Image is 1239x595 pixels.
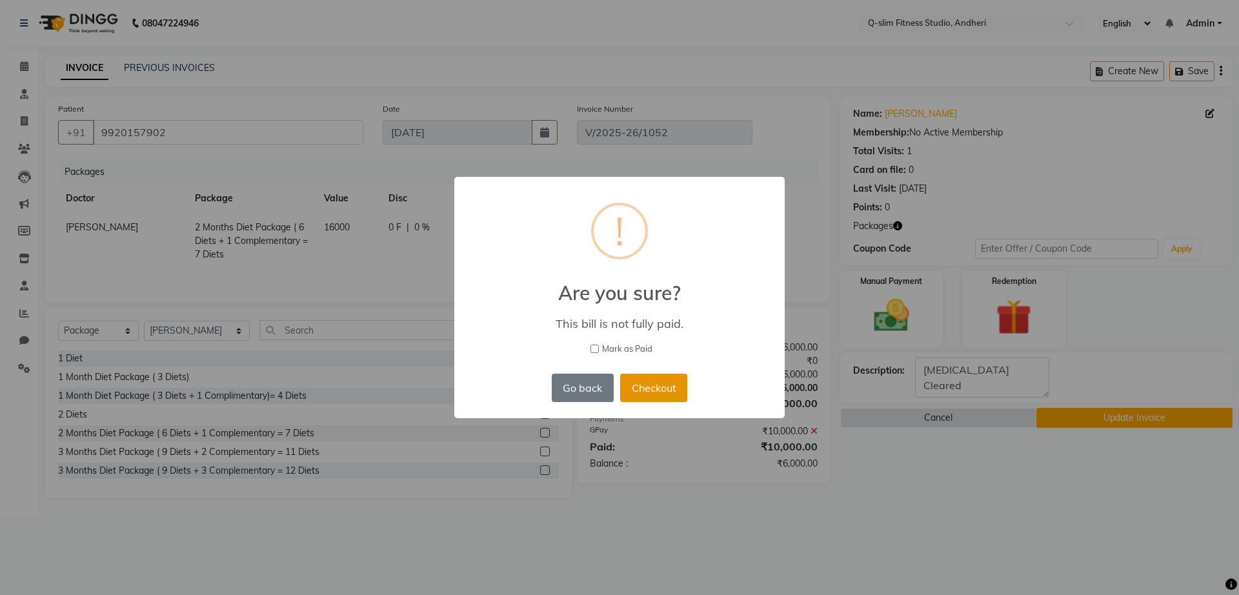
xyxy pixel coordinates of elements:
[590,345,599,353] input: Mark as Paid
[552,374,614,402] button: Go back
[615,205,624,257] div: !
[620,374,687,402] button: Checkout
[602,343,652,356] span: Mark as Paid
[473,316,766,331] div: This bill is not fully paid.
[454,266,785,305] h2: Are you sure?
